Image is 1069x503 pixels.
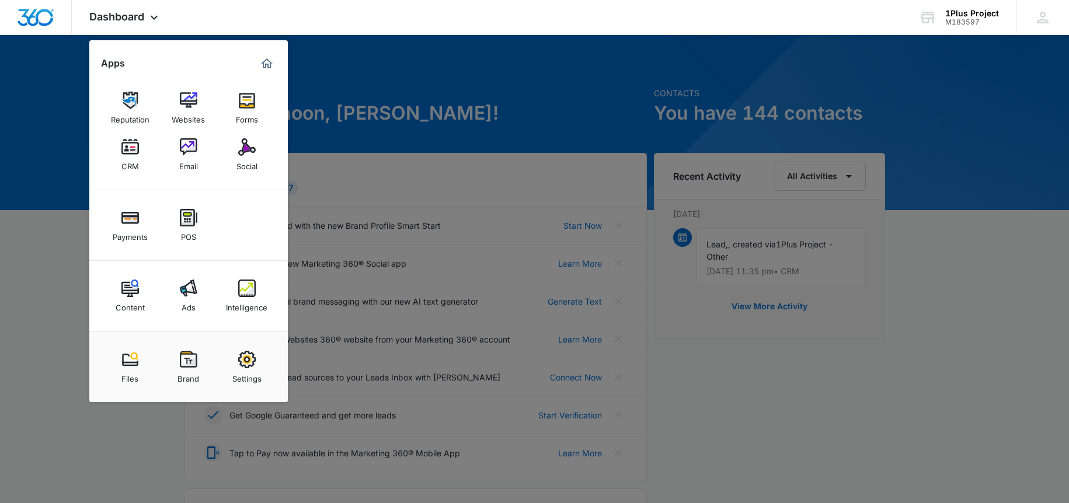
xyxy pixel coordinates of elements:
a: CRM [108,132,152,177]
div: Ads [182,297,196,312]
a: Marketing 360® Dashboard [257,54,276,73]
a: Social [225,132,269,177]
div: CRM [121,156,139,171]
a: Email [166,132,211,177]
a: Files [108,345,152,389]
a: Content [108,274,152,318]
a: Ads [166,274,211,318]
div: Settings [232,368,262,383]
div: Payments [113,226,148,242]
a: Reputation [108,86,152,130]
a: Websites [166,86,211,130]
div: POS [181,226,196,242]
span: Dashboard [89,11,144,23]
div: Social [236,156,257,171]
div: Content [116,297,145,312]
div: Intelligence [226,297,267,312]
div: Forms [236,109,258,124]
a: POS [166,203,211,247]
a: Intelligence [225,274,269,318]
a: Payments [108,203,152,247]
a: Settings [225,345,269,389]
div: Email [179,156,198,171]
div: account id [945,18,999,26]
a: Forms [225,86,269,130]
div: account name [945,9,999,18]
h2: Apps [101,58,125,69]
div: Websites [172,109,205,124]
a: Brand [166,345,211,389]
div: Files [121,368,138,383]
div: Brand [177,368,199,383]
div: Reputation [111,109,149,124]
